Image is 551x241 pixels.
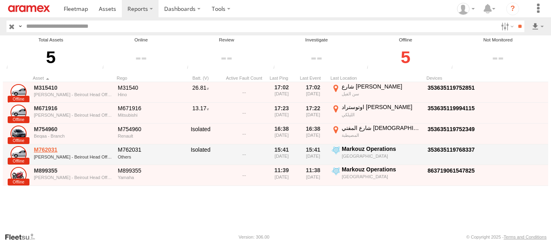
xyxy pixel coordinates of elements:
[330,75,423,81] div: Last Location
[342,132,422,138] div: المصيطبة
[428,84,475,91] a: Click to View Device Details
[118,134,176,138] div: Renault
[180,83,221,102] div: 26.81
[267,166,296,185] div: 11:39 [DATE]
[271,65,283,71] div: Assets that have not communicated with the server in the last 24hrs
[267,83,296,102] div: 17:02 [DATE]
[330,83,423,102] label: Click to View Event Location
[118,146,176,153] div: M762031
[299,145,327,165] div: 15:41 [DATE]
[449,65,461,71] div: The health of these assets types is not monitored.
[100,37,182,43] div: Online
[239,235,269,239] div: Version: 306.00
[299,166,327,185] div: 11:38 [DATE]
[449,43,547,71] div: Click to filter by Not Monitored
[498,21,515,32] label: Search Filter Options
[299,83,327,102] div: 17:02 [DATE]
[342,83,422,90] div: شارع [PERSON_NAME]
[330,166,423,185] label: Click to View Event Location
[531,21,545,32] label: Export results as...
[10,84,27,100] a: Click to View Asset Details
[428,167,475,174] a: Click to View Device Details
[449,37,547,43] div: Not Monitored
[118,105,176,112] div: M671916
[4,233,42,241] a: Visit our Website
[180,103,221,123] div: 13.17
[10,146,27,162] a: Click to View Asset Details
[224,75,264,81] div: Active Fault Count
[34,134,112,138] div: Beqaa - Branch
[17,21,23,32] label: Search Query
[4,37,98,43] div: Total Assets
[118,126,176,133] div: M754960
[118,167,176,174] div: M899355
[4,43,98,71] div: 5
[117,75,177,81] div: Click to Sort
[34,167,112,174] a: M899355
[118,84,176,91] div: M31540
[34,105,112,112] a: M671916
[299,103,327,123] div: 17:22 [DATE]
[180,75,221,81] div: Batt. (V)
[118,92,176,97] div: Hino
[34,146,112,153] a: M762031
[428,105,475,111] a: Click to View Device Details
[34,154,112,159] div: [PERSON_NAME] - Beirout Head Office
[342,91,422,97] div: سن الفيل
[33,75,113,81] div: Click to Sort
[267,75,296,81] div: Click to Sort
[426,75,507,81] div: Devices
[342,166,422,173] div: Markouz Operations
[504,235,547,239] a: Terms and Conditions
[34,84,112,91] a: M315410
[428,146,475,153] a: Click to View Device Details
[342,124,422,132] div: شارع المفتي [DEMOGRAPHIC_DATA][PERSON_NAME]
[342,174,422,179] div: [GEOGRAPHIC_DATA]
[365,43,447,71] div: Click to filter by Offline
[184,65,196,71] div: Assets that have not communicated at least once with the server in the last 6hrs
[267,145,296,165] div: 15:41 [DATE]
[184,37,268,43] div: Review
[118,113,176,117] div: Mitsubishi
[100,65,112,71] div: Number of assets that have communicated at least once in the last 6hrs
[118,175,176,180] div: Yamaha
[34,126,112,133] a: M754960
[330,145,423,165] label: Click to View Event Location
[299,124,327,144] div: 16:38 [DATE]
[342,153,422,159] div: [GEOGRAPHIC_DATA]
[466,235,547,239] div: © Copyright 2025 -
[342,145,422,152] div: Markouz Operations
[365,37,447,43] div: Offline
[428,126,475,132] a: Click to View Device Details
[271,37,362,43] div: Investigate
[342,103,422,111] div: اوتوستراد [PERSON_NAME]
[330,124,423,144] label: Click to View Event Location
[118,154,176,159] div: Others
[10,167,27,183] a: Click to View Asset Details
[342,112,422,117] div: الليلكي
[267,103,296,123] div: 17:23 [DATE]
[34,175,112,180] div: [PERSON_NAME] - Beirout Head Office
[10,126,27,142] a: Click to View Asset Details
[4,65,16,71] div: Total number of Enabled and Paused Assets
[330,103,423,123] label: Click to View Event Location
[299,75,327,81] div: Click to Sort
[8,5,50,12] img: aramex-logo.svg
[454,3,478,15] div: Mazen Siblini
[506,2,519,15] i: ?
[100,43,182,71] div: Click to filter by Online
[34,92,112,97] div: [PERSON_NAME] - Beirout Head Office
[271,43,362,71] div: Click to filter by Investigate
[267,124,296,144] div: 16:38 [DATE]
[34,113,112,117] div: [PERSON_NAME] - Beirout Head Office
[10,105,27,121] a: Click to View Asset Details
[365,65,377,71] div: Assets that have not communicated at least once with the server in the last 48hrs
[184,43,268,71] div: Click to filter by Review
